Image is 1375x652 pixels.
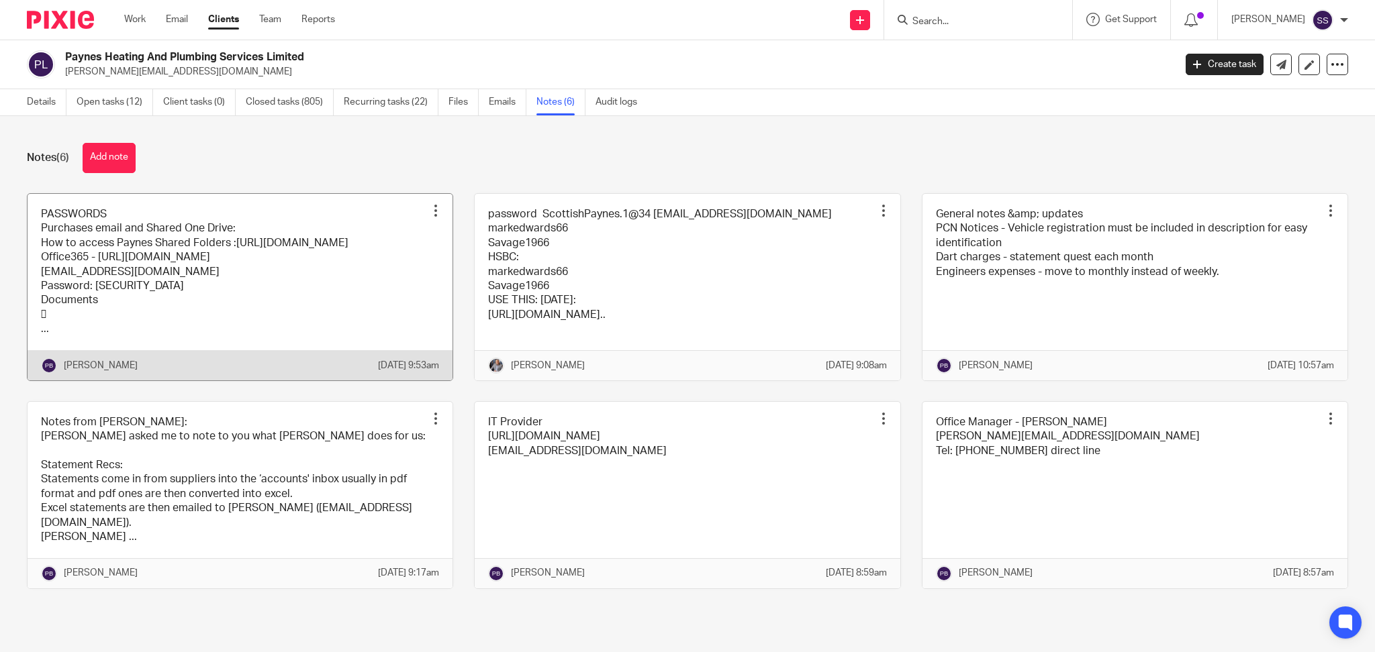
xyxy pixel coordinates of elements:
[826,359,887,372] p: [DATE] 9:08am
[64,566,138,580] p: [PERSON_NAME]
[959,359,1033,372] p: [PERSON_NAME]
[448,89,479,115] a: Files
[1105,15,1157,24] span: Get Support
[596,89,647,115] a: Audit logs
[27,50,55,78] img: svg%3E
[488,358,504,374] img: -%20%20-%20studio@ingrained.co.uk%20for%20%20-20220223%20at%20101413%20-%201W1A2026.jpg
[936,358,952,374] img: svg%3E
[511,566,585,580] p: [PERSON_NAME]
[166,13,188,26] a: Email
[83,143,136,173] button: Add note
[936,565,952,582] img: svg%3E
[124,13,146,26] a: Work
[27,11,94,29] img: Pixie
[1231,13,1305,26] p: [PERSON_NAME]
[65,50,945,64] h2: Paynes Heating And Plumbing Services Limited
[959,566,1033,580] p: [PERSON_NAME]
[41,565,57,582] img: svg%3E
[246,89,334,115] a: Closed tasks (805)
[208,13,239,26] a: Clients
[77,89,153,115] a: Open tasks (12)
[511,359,585,372] p: [PERSON_NAME]
[65,65,1166,78] p: [PERSON_NAME][EMAIL_ADDRESS][DOMAIN_NAME]
[488,565,504,582] img: svg%3E
[163,89,236,115] a: Client tasks (0)
[378,359,439,372] p: [DATE] 9:53am
[378,566,439,580] p: [DATE] 9:17am
[41,358,57,374] img: svg%3E
[911,16,1032,28] input: Search
[27,151,69,165] h1: Notes
[301,13,335,26] a: Reports
[826,566,887,580] p: [DATE] 8:59am
[1312,9,1333,31] img: svg%3E
[1186,54,1264,75] a: Create task
[344,89,438,115] a: Recurring tasks (22)
[64,359,138,372] p: [PERSON_NAME]
[56,152,69,163] span: (6)
[1273,566,1334,580] p: [DATE] 8:57am
[259,13,281,26] a: Team
[27,89,66,115] a: Details
[1268,359,1334,372] p: [DATE] 10:57am
[489,89,526,115] a: Emails
[536,89,585,115] a: Notes (6)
